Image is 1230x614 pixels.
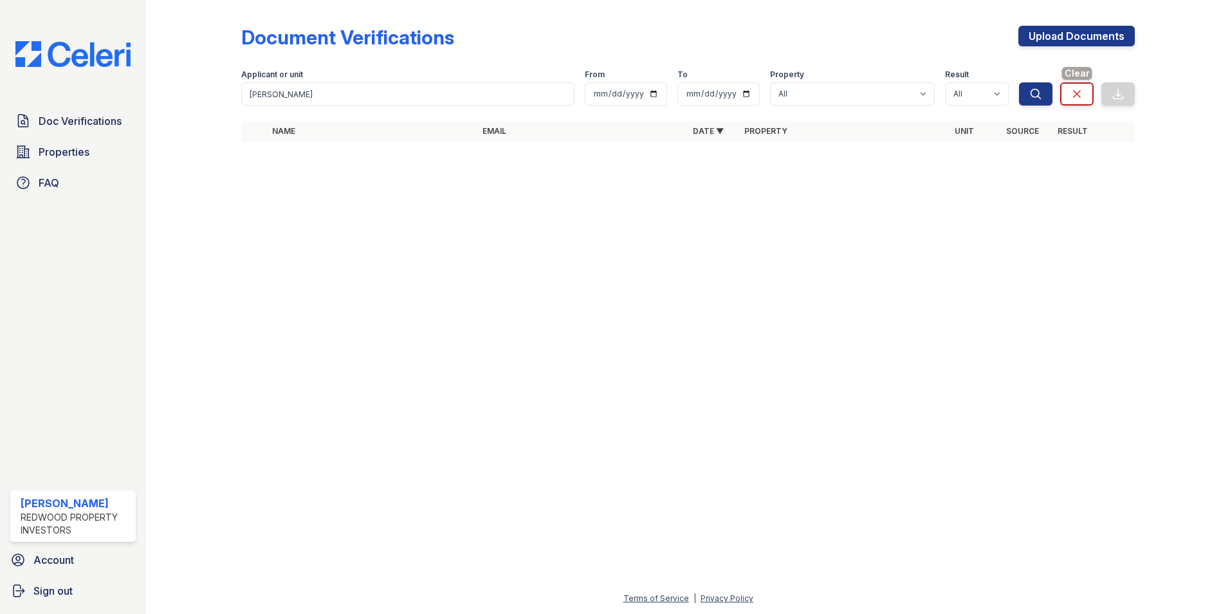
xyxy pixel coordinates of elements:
[10,170,136,196] a: FAQ
[744,126,787,136] a: Property
[693,593,696,603] div: |
[241,82,574,106] input: Search by name, email, or unit number
[1006,126,1039,136] a: Source
[5,578,141,604] a: Sign out
[33,552,74,568] span: Account
[482,126,506,136] a: Email
[1018,26,1135,46] a: Upload Documents
[39,175,59,191] span: FAQ
[623,593,689,603] a: Terms of Service
[272,126,295,136] a: Name
[1062,67,1092,80] span: Clear
[677,70,688,80] label: To
[241,26,454,49] div: Document Verifications
[585,70,605,80] label: From
[5,41,141,67] img: CE_Logo_Blue-a8612792a0a2168367f1c8372b55b34899dd931a85d93a1a3d3e32e68fde9ad4.png
[1058,126,1088,136] a: Result
[21,511,131,537] div: Redwood Property Investors
[693,126,724,136] a: Date ▼
[241,70,303,80] label: Applicant or unit
[21,496,131,511] div: [PERSON_NAME]
[945,70,969,80] label: Result
[39,144,89,160] span: Properties
[5,547,141,573] a: Account
[701,593,753,603] a: Privacy Policy
[33,583,73,599] span: Sign out
[39,113,122,129] span: Doc Verifications
[1060,82,1094,106] a: Clear
[10,139,136,165] a: Properties
[10,108,136,134] a: Doc Verifications
[955,126,974,136] a: Unit
[770,70,804,80] label: Property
